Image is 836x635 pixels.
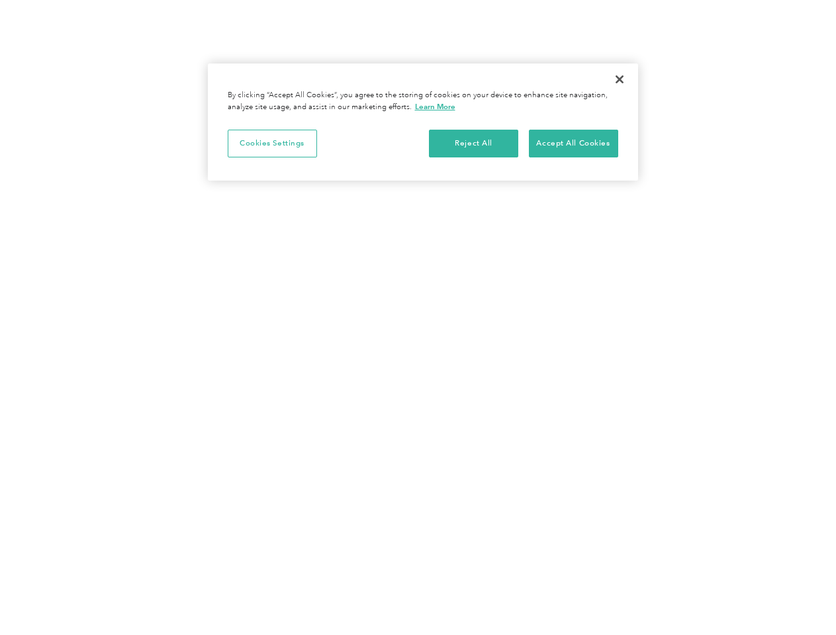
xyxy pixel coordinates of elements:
div: Cookie banner [208,63,638,181]
div: Privacy [208,63,638,181]
button: Cookies Settings [228,130,317,157]
div: By clicking “Accept All Cookies”, you agree to the storing of cookies on your device to enhance s... [228,90,618,113]
button: Close [605,65,634,94]
button: Reject All [429,130,518,157]
button: Accept All Cookies [529,130,618,157]
a: More information about your privacy, opens in a new tab [415,102,455,111]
